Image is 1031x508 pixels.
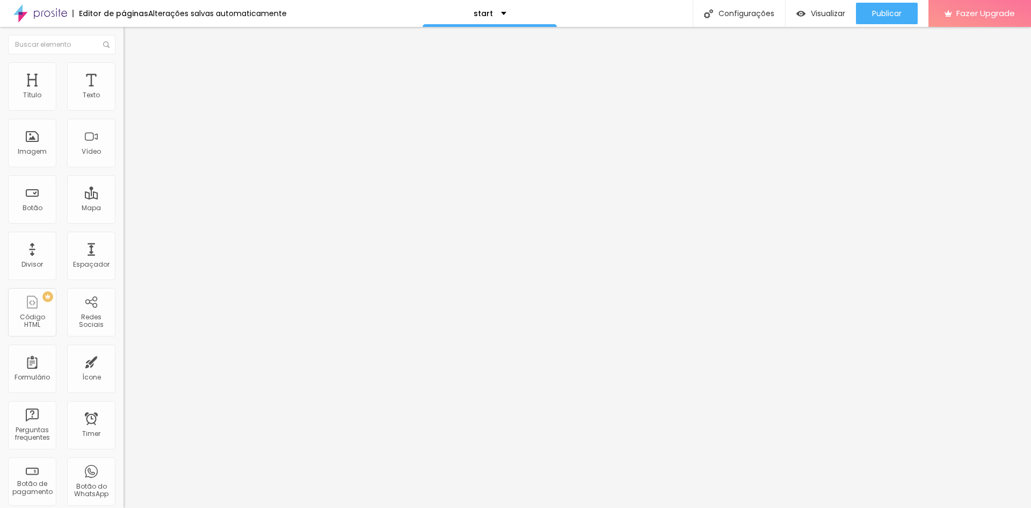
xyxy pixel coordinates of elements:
img: Icone [704,9,713,18]
span: Visualizar [811,9,845,18]
div: Texto [83,91,100,99]
div: Timer [82,430,100,438]
div: Vídeo [82,148,101,155]
img: view-1.svg [796,9,805,18]
div: Botão de pagamento [11,480,53,496]
button: Publicar [856,3,918,24]
button: Visualizar [786,3,856,24]
div: Botão [23,204,42,212]
input: Buscar elemento [8,35,115,54]
p: start [474,10,493,17]
div: Formulário [14,374,50,381]
div: Mapa [82,204,101,212]
div: Código HTML [11,313,53,329]
div: Imagem [18,148,47,155]
div: Editor de páginas [72,10,148,17]
div: Título [23,91,41,99]
div: Espaçador [73,261,110,268]
img: Icone [103,41,110,48]
div: Ícone [82,374,101,381]
div: Botão do WhatsApp [70,483,112,498]
span: Publicar [872,9,902,18]
div: Redes Sociais [70,313,112,329]
div: Divisor [21,261,43,268]
div: Perguntas frequentes [11,426,53,442]
span: Fazer Upgrade [956,9,1015,18]
div: Alterações salvas automaticamente [148,10,287,17]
